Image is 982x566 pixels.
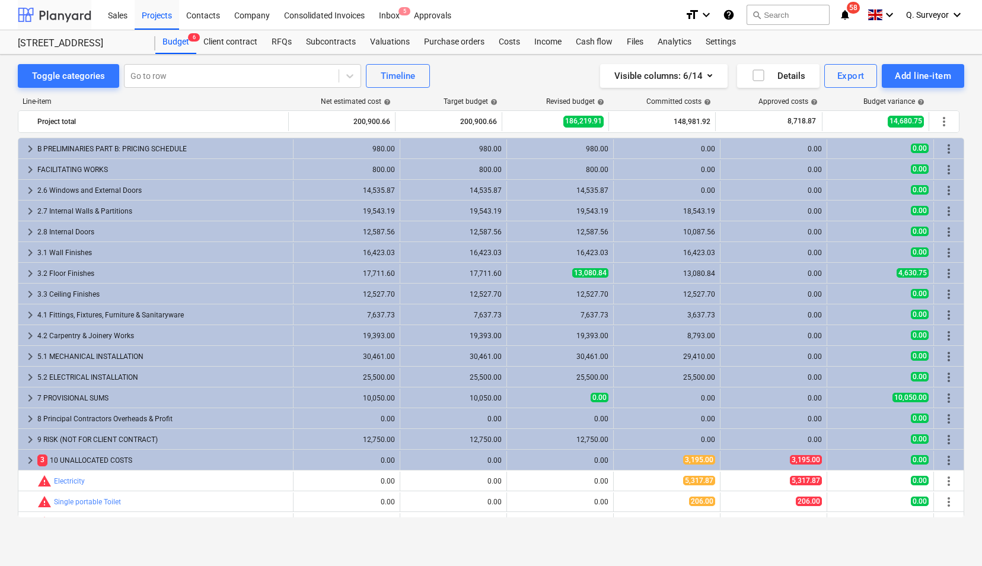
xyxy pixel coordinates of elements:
[911,185,929,195] span: 0.00
[298,207,395,215] div: 19,543.19
[23,142,37,156] span: keyboard_arrow_right
[405,311,502,319] div: 7,637.73
[942,370,956,384] span: More actions
[725,311,822,319] div: 0.00
[882,64,964,88] button: Add line-item
[512,435,608,444] div: 12,750.00
[298,249,395,257] div: 16,423.03
[512,186,608,195] div: 14,535.87
[591,393,608,402] span: 0.00
[911,289,929,298] span: 0.00
[882,8,897,22] i: keyboard_arrow_down
[911,372,929,381] span: 0.00
[363,30,417,54] a: Valuations
[618,373,715,381] div: 25,500.00
[512,477,608,485] div: 0.00
[950,8,964,22] i: keyboard_arrow_down
[37,285,288,304] div: 3.3 Ceiling Finishes
[618,332,715,340] div: 8,793.00
[796,497,822,506] span: 206.00
[546,97,604,106] div: Revised budget
[618,290,715,298] div: 12,527.70
[911,497,929,506] span: 0.00
[618,394,715,402] div: 0.00
[400,112,497,131] div: 200,900.66
[847,2,860,14] span: 58
[786,116,817,126] span: 8,718.87
[196,30,264,54] a: Client contract
[911,414,929,423] span: 0.00
[569,30,620,54] a: Cash flow
[725,145,822,153] div: 0.00
[23,246,37,260] span: keyboard_arrow_right
[620,30,651,54] a: Files
[618,228,715,236] div: 10,087.56
[911,310,929,319] span: 0.00
[683,455,715,465] span: 3,195.00
[37,368,288,387] div: 5.2 ELECTRICAL INSTALLATION
[492,30,527,54] div: Costs
[23,266,37,281] span: keyboard_arrow_right
[405,228,502,236] div: 12,587.56
[23,183,37,198] span: keyboard_arrow_right
[897,268,929,278] span: 4,630.75
[942,349,956,364] span: More actions
[298,186,395,195] div: 14,535.87
[405,145,502,153] div: 980.00
[23,329,37,343] span: keyboard_arrow_right
[23,433,37,447] span: keyboard_arrow_right
[527,30,569,54] a: Income
[405,207,502,215] div: 19,543.19
[37,516,52,530] span: Committed costs exceed revised budget
[405,415,502,423] div: 0.00
[725,352,822,361] div: 0.00
[725,269,822,278] div: 0.00
[23,225,37,239] span: keyboard_arrow_right
[942,266,956,281] span: More actions
[512,352,608,361] div: 30,461.00
[752,10,761,20] span: search
[725,166,822,174] div: 0.00
[725,373,822,381] div: 0.00
[699,30,743,54] a: Settings
[942,412,956,426] span: More actions
[298,498,395,506] div: 0.00
[892,393,929,402] span: 10,050.00
[405,166,502,174] div: 800.00
[405,186,502,195] div: 14,535.87
[512,498,608,506] div: 0.00
[725,186,822,195] div: 0.00
[512,207,608,215] div: 19,543.19
[405,394,502,402] div: 10,050.00
[155,30,196,54] div: Budget
[512,249,608,257] div: 16,423.03
[512,311,608,319] div: 7,637.73
[808,98,818,106] span: help
[417,30,492,54] a: Purchase orders
[37,112,283,131] div: Project total
[618,311,715,319] div: 3,637.73
[699,8,713,22] i: keyboard_arrow_down
[405,435,502,444] div: 12,750.00
[725,415,822,423] div: 0.00
[298,373,395,381] div: 25,500.00
[512,145,608,153] div: 980.00
[54,477,85,485] a: Electricity
[725,332,822,340] div: 0.00
[923,509,982,566] iframe: Chat Widget
[942,474,956,488] span: More actions
[23,412,37,426] span: keyboard_arrow_right
[618,249,715,257] div: 16,423.03
[702,98,711,106] span: help
[751,68,805,84] div: Details
[512,456,608,465] div: 0.00
[942,246,956,260] span: More actions
[618,352,715,361] div: 29,410.00
[37,181,288,200] div: 2.6 Windows and External Doors
[23,308,37,322] span: keyboard_arrow_right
